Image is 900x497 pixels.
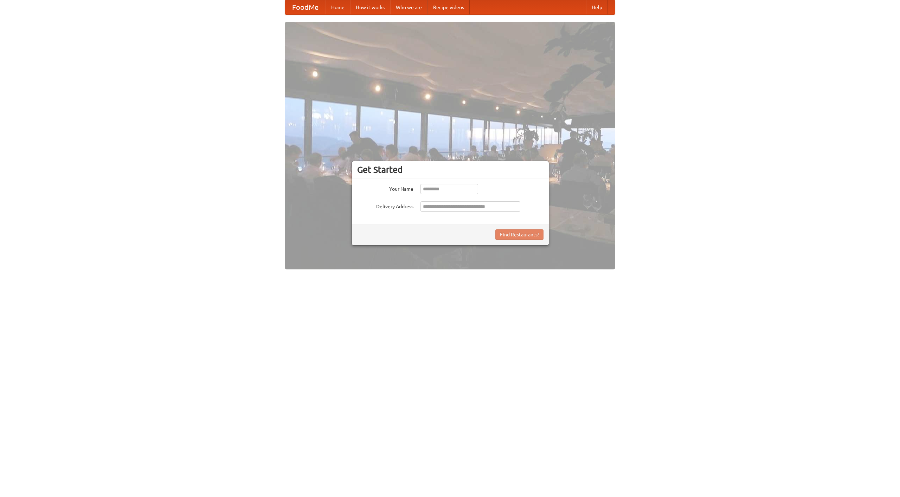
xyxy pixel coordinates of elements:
a: How it works [350,0,390,14]
h3: Get Started [357,164,544,175]
button: Find Restaurants! [495,229,544,240]
a: Who we are [390,0,427,14]
a: Home [326,0,350,14]
label: Delivery Address [357,201,413,210]
a: FoodMe [285,0,326,14]
a: Recipe videos [427,0,470,14]
a: Help [586,0,608,14]
label: Your Name [357,184,413,192]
